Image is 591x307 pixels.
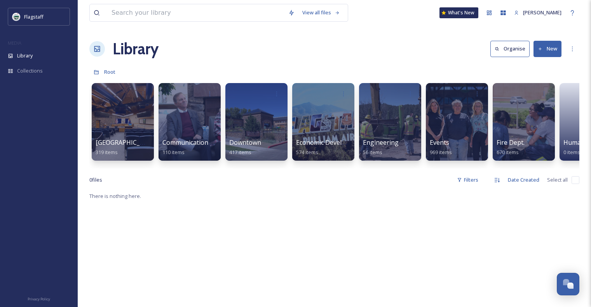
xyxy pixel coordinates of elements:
[162,138,267,147] span: Communication & Civic Engagement
[96,138,158,147] span: [GEOGRAPHIC_DATA]
[12,13,20,21] img: images%20%282%29.jpeg
[229,149,251,156] span: 417 items
[296,138,364,147] span: Economic Development
[229,138,261,147] span: Downtown
[162,149,185,156] span: 110 items
[17,52,33,59] span: Library
[563,149,580,156] span: 0 items
[504,172,543,187] div: Date Created
[523,9,561,16] span: [PERSON_NAME]
[24,13,44,20] span: Flagstaff
[510,5,565,20] a: [PERSON_NAME]
[104,67,115,76] a: Root
[490,41,533,57] a: Organise
[363,149,382,156] span: 56 items
[28,297,50,302] span: Privacy Policy
[296,139,364,156] a: Economic Development574 items
[17,67,43,75] span: Collections
[497,149,519,156] span: 670 items
[439,7,478,18] a: What's New
[557,273,579,295] button: Open Chat
[430,139,452,156] a: Events969 items
[162,139,267,156] a: Communication & Civic Engagement110 items
[430,138,449,147] span: Events
[113,37,159,61] a: Library
[490,41,530,57] button: Organise
[89,176,102,184] span: 0 file s
[229,139,261,156] a: Downtown417 items
[453,172,482,187] div: Filters
[28,294,50,303] a: Privacy Policy
[298,5,344,20] a: View all files
[96,149,118,156] span: 319 items
[96,139,158,156] a: [GEOGRAPHIC_DATA]319 items
[547,176,568,184] span: Select all
[497,139,525,156] a: Fire Dept.670 items
[8,40,21,46] span: MEDIA
[89,193,141,199] span: There is nothing here.
[108,4,284,21] input: Search your library
[104,68,115,75] span: Root
[430,149,452,156] span: 969 items
[363,139,399,156] a: Engineering56 items
[296,149,318,156] span: 574 items
[497,138,525,147] span: Fire Dept.
[533,41,561,57] button: New
[363,138,399,147] span: Engineering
